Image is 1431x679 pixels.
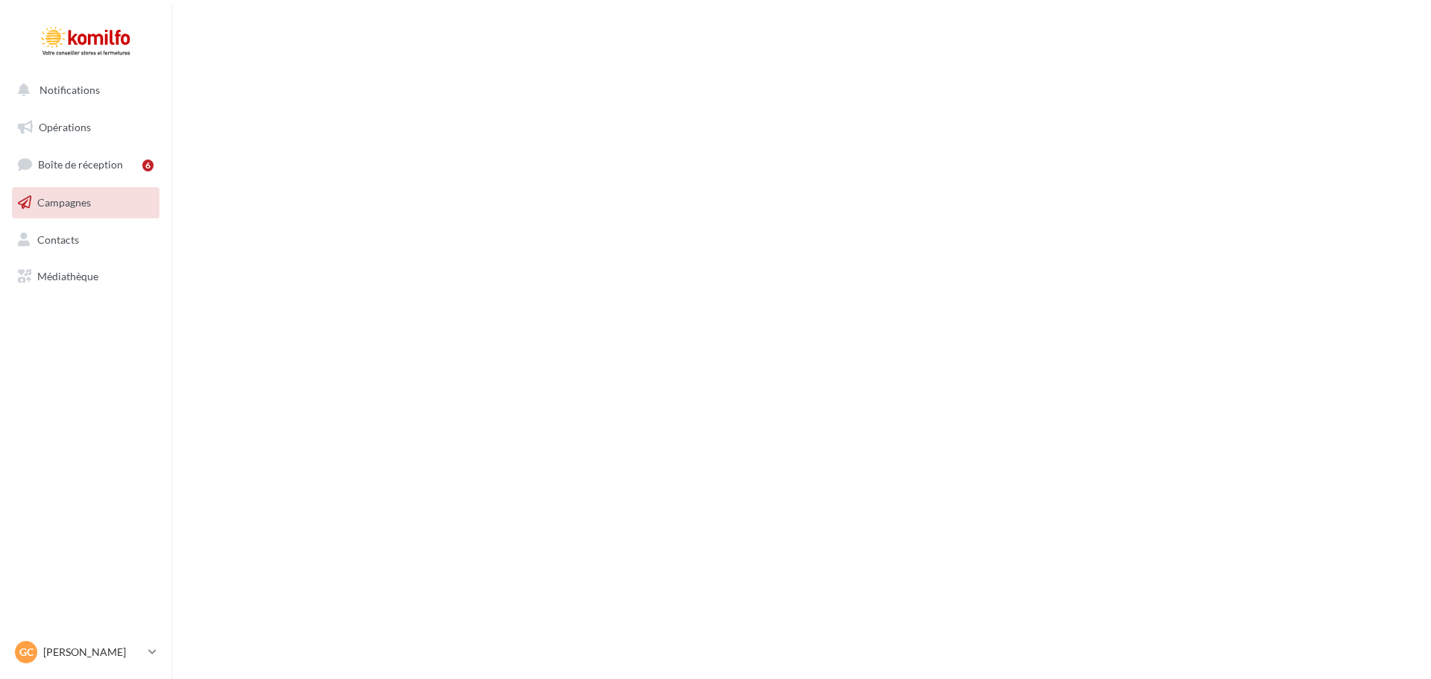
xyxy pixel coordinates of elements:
span: GC [19,645,34,660]
p: [PERSON_NAME] [43,645,142,660]
a: Contacts [9,224,162,256]
span: Campagnes [37,196,91,209]
span: Opérations [39,121,91,133]
div: 6 [142,160,154,171]
button: Notifications [9,75,157,106]
span: Notifications [40,83,100,96]
a: GC [PERSON_NAME] [12,638,159,666]
span: Contacts [37,233,79,245]
a: Médiathèque [9,261,162,292]
span: Médiathèque [37,270,98,282]
a: Opérations [9,112,162,143]
span: Boîte de réception [38,158,123,171]
a: Boîte de réception6 [9,148,162,180]
a: Campagnes [9,187,162,218]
